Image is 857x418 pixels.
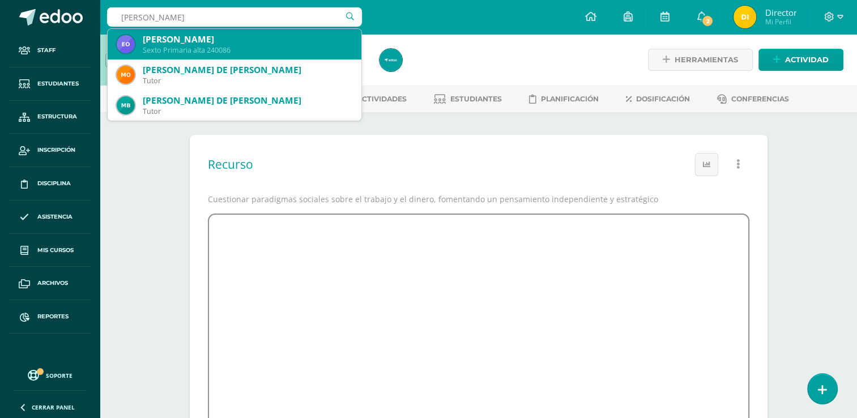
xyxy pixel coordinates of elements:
[143,95,352,106] div: [PERSON_NAME] DE [PERSON_NAME]
[117,66,135,84] img: 440c1b47ea5d52fc003a73682fb9de94.png
[9,167,91,201] a: Disciplina
[117,96,135,114] img: 805d0184c5eed393f04d8fa03e3609bf.png
[37,146,75,155] span: Inscripción
[357,95,407,103] span: Actividades
[37,46,56,55] span: Staff
[648,49,753,71] a: Herramientas
[9,101,91,134] a: Estructura
[785,49,829,70] span: Actividad
[9,234,91,267] a: Mis cursos
[143,45,352,55] div: Sexto Primaria alta 240086
[731,95,789,103] span: Conferencias
[765,7,796,18] span: Director
[37,279,68,288] span: Archivos
[765,17,796,27] span: Mi Perfil
[734,6,756,28] img: 608136e48c3c14518f2ea00dfaf80bc2.png
[434,90,502,108] a: Estudiantes
[143,76,352,86] div: Tutor
[9,134,91,167] a: Inscripción
[9,267,91,300] a: Archivos
[143,33,352,45] div: [PERSON_NAME]
[37,312,69,321] span: Reportes
[143,106,352,116] div: Tutor
[9,67,91,101] a: Estudiantes
[37,246,74,255] span: Mis cursos
[107,7,362,27] input: Busca un usuario...
[208,156,253,172] h2: Recurso
[9,34,91,67] a: Staff
[105,49,127,67] img: bot1.png
[9,201,91,234] a: Asistencia
[343,90,407,108] a: Actividades
[143,64,352,76] div: [PERSON_NAME] DE [PERSON_NAME]
[37,212,73,221] span: Asistencia
[117,35,135,53] img: 6cf2687de114c78e9d2c0b887d1668a0.png
[675,49,738,70] span: Herramientas
[380,49,402,71] img: f5a658f75d8ad15e79fcc211600d9474.png
[208,194,749,204] p: Cuestionar paradigmas sociales sobre el trabajo y el dinero, fomentando un pensamiento independie...
[450,95,502,103] span: Estudiantes
[37,79,79,88] span: Estudiantes
[46,372,73,379] span: Soporte
[626,90,690,108] a: Dosificación
[32,403,75,411] span: Cerrar panel
[541,95,599,103] span: Planificación
[9,300,91,334] a: Reportes
[14,367,86,382] a: Soporte
[717,90,789,108] a: Conferencias
[529,90,599,108] a: Planificación
[636,95,690,103] span: Dosificación
[701,15,714,27] span: 2
[37,179,71,188] span: Disciplina
[758,49,843,71] a: Actividad
[37,112,77,121] span: Estructura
